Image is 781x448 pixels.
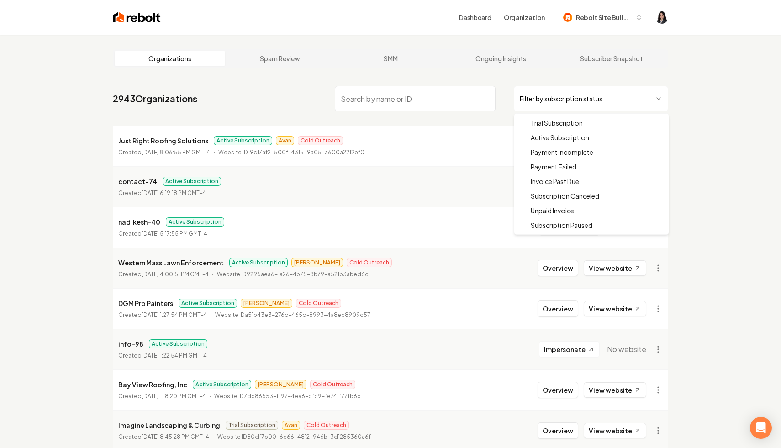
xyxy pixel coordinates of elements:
span: Payment Incomplete [531,148,593,157]
span: Payment Failed [531,162,576,171]
span: Subscription Paused [531,221,592,230]
span: Trial Subscription [531,118,583,127]
span: Active Subscription [531,133,589,142]
span: Subscription Canceled [531,191,599,200]
span: Unpaid Invoice [531,206,574,215]
span: Invoice Past Due [531,177,579,186]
